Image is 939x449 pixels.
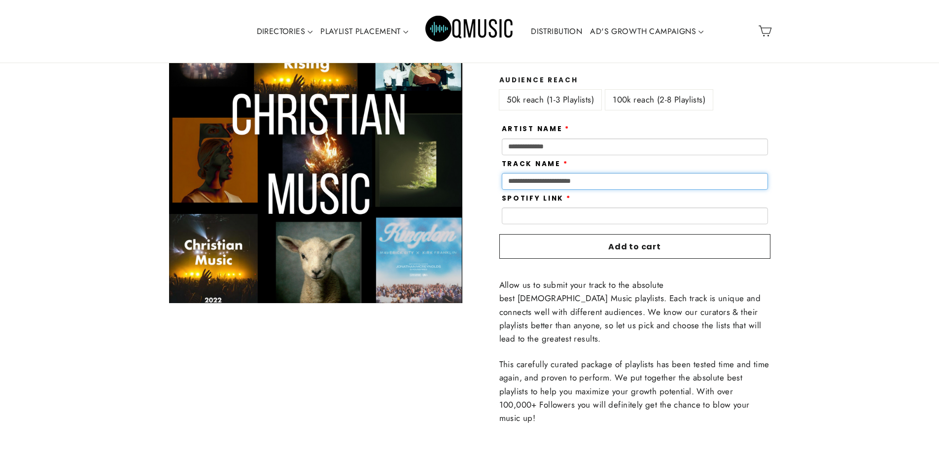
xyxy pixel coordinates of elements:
[499,234,770,259] button: Add to cart
[499,90,602,110] label: 50k reach (1-3 Playlists)
[502,125,570,133] label: Artist Name
[253,20,317,43] a: DIRECTORIES
[425,9,514,53] img: Q Music Promotions
[605,90,713,110] label: 100k reach (2-8 Playlists)
[316,20,412,43] a: PLAYLIST PLACEMENT
[499,279,762,345] span: Allow us to submit your track to the absolute best [DEMOGRAPHIC_DATA] Music playlists. Each track...
[527,20,586,43] a: DISTRIBUTION
[222,2,718,60] div: Primary
[499,76,770,84] label: Audience Reach
[608,241,661,252] span: Add to cart
[502,195,571,203] label: Spotify Link
[586,20,707,43] a: AD'S GROWTH CAMPAIGNS
[502,160,568,168] label: Track Name
[499,358,769,424] span: This carefully curated package of playlists has been tested time and time again, and proven to pe...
